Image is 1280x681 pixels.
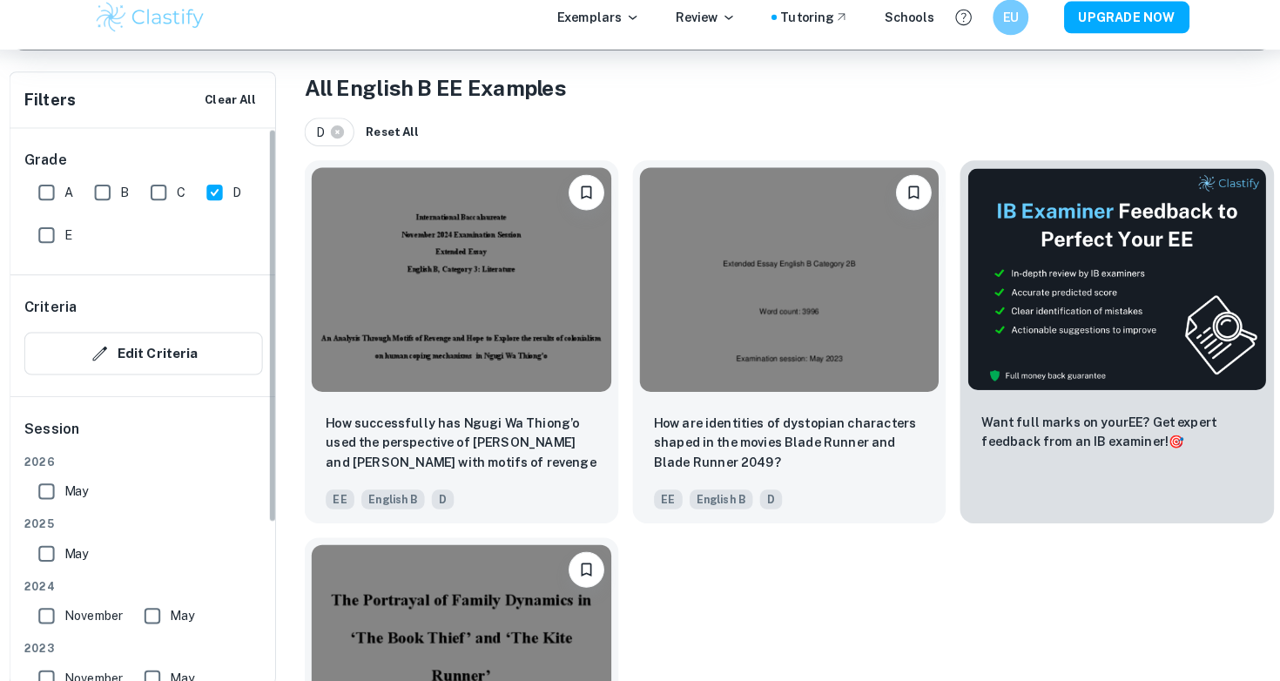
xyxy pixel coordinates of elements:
span: EE [331,494,359,513]
p: How are identities of dystopian characters shaped in the movies Blade Runner and Blade Runner 2049? [652,419,918,476]
span: May [179,608,202,627]
div: D [310,130,359,158]
h1: All English B EE Examples [310,84,1259,116]
span: 🎯 [1155,440,1170,454]
span: 2023 [36,642,269,657]
span: May [75,547,98,566]
img: English B EE example thumbnail: How are identities of dystopian characte [638,179,932,398]
span: E [75,235,83,254]
span: May [75,486,98,505]
span: English B [366,494,428,513]
button: Bookmark [889,185,924,220]
span: 2025 [36,520,269,536]
h6: Grade [36,161,269,182]
p: How successfully has Ngugi Wa Thiong’o used the perspective of Boro and Njoroge with motifs of re... [331,419,596,478]
button: Help and Feedback [940,17,970,46]
a: BookmarkHow successfully has Ngugi Wa Thiong’o used the perspective of Boro and Njoroge with moti... [310,172,617,527]
h6: EU [992,22,1012,41]
h6: Filters [36,100,86,125]
a: Schools [878,22,926,41]
span: B [130,193,138,212]
p: Review [673,22,732,41]
span: EE [652,494,680,513]
span: D [756,494,778,513]
a: ThumbnailWant full marks on yourEE? Get expert feedback from an IB examiner! [952,172,1259,527]
img: Thumbnail [959,179,1252,397]
button: Clear All [208,99,267,125]
button: EU [984,14,1019,49]
span: November [75,608,132,627]
a: Tutoring [776,22,843,41]
h6: Session [36,424,269,459]
button: UPGRADE NOW [1054,16,1176,47]
img: Clastify logo [104,14,214,49]
span: D [239,193,248,212]
button: Edit Criteria [36,340,269,381]
span: A [75,193,84,212]
button: Bookmark [569,555,603,590]
img: English B EE example thumbnail: How successfully has Ngugi Wa Thiong’o u [317,179,610,398]
span: C [185,193,193,212]
span: D [321,134,338,153]
span: D [435,494,456,513]
button: Bookmark [569,185,603,220]
span: English B [687,494,749,513]
button: Reset All [366,131,427,157]
p: Want full marks on your EE ? Get expert feedback from an IB examiner! [973,418,1238,456]
span: 2024 [36,581,269,597]
a: BookmarkHow are identities of dystopian characters shaped in the movies Blade Runner and Blade Ru... [631,172,939,527]
p: Exemplars [557,22,638,41]
h6: Criteria [36,305,87,326]
span: 2026 [36,459,269,475]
